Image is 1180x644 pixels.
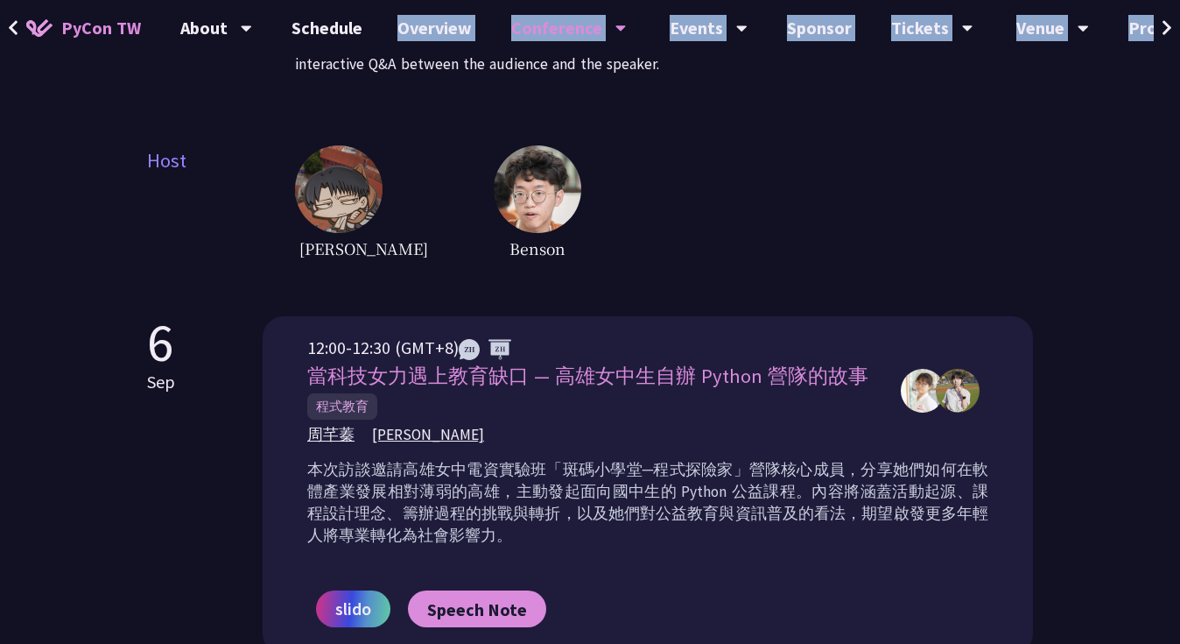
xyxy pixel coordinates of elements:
[307,459,988,547] p: 本次訪談邀請高雄女中電資實驗班「斑碼小學堂─程式探險家」營隊核心成員，分享她們如何在軟體產業發展相對薄弱的高雄，主動發起面向國中生的 Python 公益課程。內容將涵蓋活動起源、課程設計理念、籌...
[316,591,390,627] a: slido
[295,145,383,233] img: host1.6ba46fc.jpg
[936,369,980,413] img: 周芊蓁,郭昱
[307,393,377,420] span: 程式教育
[427,598,527,620] span: Speech Note
[335,596,371,622] span: slido
[26,19,53,37] img: Home icon of PyCon TW 2025
[494,145,581,233] img: host2.62516ee.jpg
[307,364,868,388] span: 當科技女力遇上教育缺口 — 高雄女中生自辦 Python 營隊的故事
[9,6,158,50] a: PyCon TW
[372,424,484,446] span: [PERSON_NAME]
[61,15,141,41] span: PyCon TW
[307,424,355,446] span: 周芊蓁
[147,145,295,264] span: Host
[295,233,432,264] span: [PERSON_NAME]
[408,591,546,627] a: Speech Note
[147,369,175,395] p: Sep
[494,233,581,264] span: Benson
[147,316,175,369] p: 6
[307,335,883,361] div: 12:00-12:30 (GMT+8)
[459,339,511,360] img: ZHZH.38617ef.svg
[901,369,945,413] img: 周芊蓁,郭昱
